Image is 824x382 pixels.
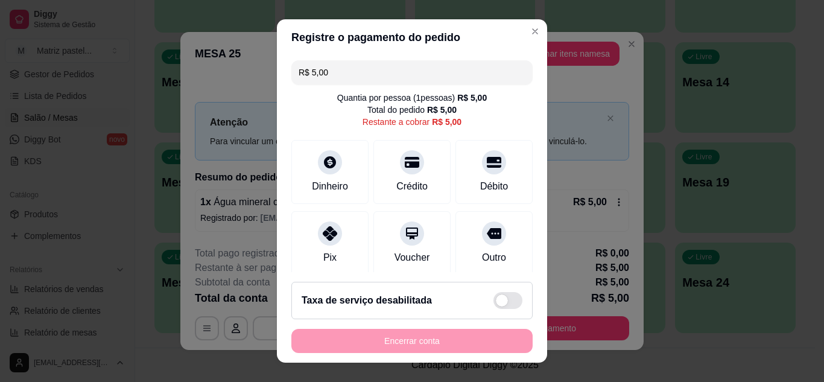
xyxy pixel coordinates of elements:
div: Dinheiro [312,179,348,194]
input: Ex.: hambúrguer de cordeiro [299,60,525,84]
div: Quantia por pessoa ( 1 pessoas) [337,92,487,104]
div: Crédito [396,179,428,194]
div: Outro [482,250,506,265]
div: Voucher [395,250,430,265]
div: Débito [480,179,508,194]
div: R$ 5,00 [457,92,487,104]
header: Registre o pagamento do pedido [277,19,547,56]
h2: Taxa de serviço desabilitada [302,293,432,308]
div: R$ 5,00 [432,116,461,128]
div: R$ 5,00 [427,104,457,116]
button: Close [525,22,545,41]
div: Total do pedido [367,104,457,116]
div: Pix [323,250,337,265]
div: Restante a cobrar [363,116,461,128]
